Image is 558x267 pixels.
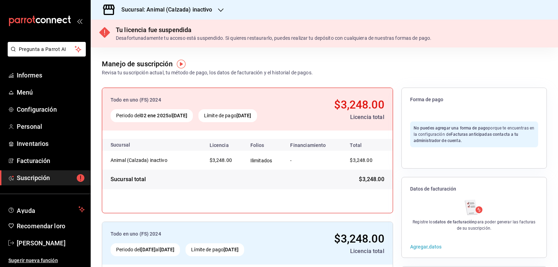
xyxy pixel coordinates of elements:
font: $3,248.00 [334,98,384,111]
font: Suscripción [17,174,50,181]
font: No puedes agregar una forma de pago [414,126,488,131]
font: para poder generar las facturas de su suscripción. [457,220,536,231]
font: 02 ene 2025 [141,113,168,118]
a: Pregunta a Parrot AI [5,51,86,58]
font: al [168,113,172,118]
font: Inventarios [17,140,48,147]
font: [DATE] [172,113,187,118]
font: Total [350,142,362,148]
font: $3,248.00 [359,176,384,183]
button: abrir_cajón_menú [77,18,82,24]
font: Todo en uno (FS) 2024 [111,97,161,103]
img: Marcador de información sobre herramientas [177,60,186,68]
font: Periodo del [116,113,141,118]
font: Ayuda [17,207,36,214]
font: Sugerir nueva función [8,258,58,263]
font: Desafortunadamente tu acceso está suspendido. Si quieres restaurarlo, puedes realizar tu depósito... [116,35,431,41]
font: Recomendar loro [17,222,65,230]
font: Ilimitados [250,158,272,163]
font: Menú [17,89,33,96]
font: datos de facturación [435,220,475,224]
font: Licencia [210,142,229,148]
font: Todo en uno (FS) 2024 [111,231,161,237]
font: Animal (Calzada) inactivo [111,157,167,163]
font: Pregunta a Parrot AI [19,46,66,52]
font: al [156,247,159,252]
button: Agregar datos [410,244,442,249]
font: [DATE] [224,247,239,252]
font: Revisa tu suscripción actual, tu método de pago, los datos de facturación y el historial de pagos. [102,70,313,75]
font: $3,248.00 [350,157,372,163]
font: Sucursal [111,142,130,148]
font: Configuración [17,106,57,113]
font: Informes [17,72,42,79]
font: $3,248.00 [210,157,232,163]
font: Facturas anticipadas contacta a tu administrador de cuenta. [414,132,519,143]
font: Facturación [17,157,50,164]
font: Personal [17,123,42,130]
font: Periodo del [116,247,141,252]
font: Manejo de suscripción [102,60,173,68]
font: Límite de pago [204,113,236,118]
font: Financiamiento [290,142,326,148]
font: Límite de pago [191,247,224,252]
font: Forma de pago [410,97,443,102]
font: [DATE] [141,247,156,252]
font: Registre los [413,220,435,224]
font: Tu licencia fue suspendida [116,26,191,34]
font: Licencia total [350,248,384,254]
font: [DATE] [160,247,175,252]
font: Folios [250,142,264,148]
font: Sucursal total [111,176,146,183]
font: $3,248.00 [334,232,384,245]
font: [DATE] [236,113,251,118]
font: Datos de facturación [410,186,456,192]
font: - [290,158,292,163]
div: Animal (Calzada) inactivo [111,157,180,164]
font: Licencia total [350,114,384,120]
font: Agregar datos [410,244,442,250]
font: [PERSON_NAME] [17,239,66,247]
button: Pregunta a Parrot AI [8,42,86,57]
font: Sucursal: Animal (Calzada) inactivo [121,6,212,13]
